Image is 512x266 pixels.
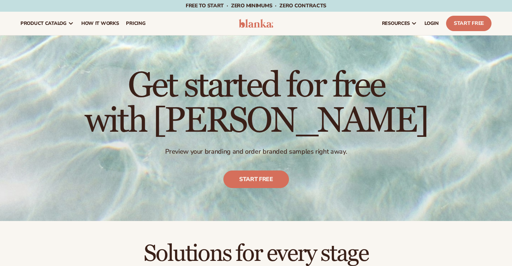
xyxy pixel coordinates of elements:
[382,20,410,26] span: resources
[81,20,119,26] span: How It Works
[239,19,273,28] img: logo
[17,12,78,35] a: product catalog
[85,147,428,156] p: Preview your branding and order branded samples right away.
[122,12,149,35] a: pricing
[21,20,67,26] span: product catalog
[85,68,428,139] h1: Get started for free with [PERSON_NAME]
[223,171,289,188] a: Start free
[186,2,326,9] span: Free to start · ZERO minimums · ZERO contracts
[126,20,145,26] span: pricing
[446,16,491,31] a: Start Free
[378,12,421,35] a: resources
[424,20,439,26] span: LOGIN
[21,241,491,266] h2: Solutions for every stage
[421,12,442,35] a: LOGIN
[78,12,123,35] a: How It Works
